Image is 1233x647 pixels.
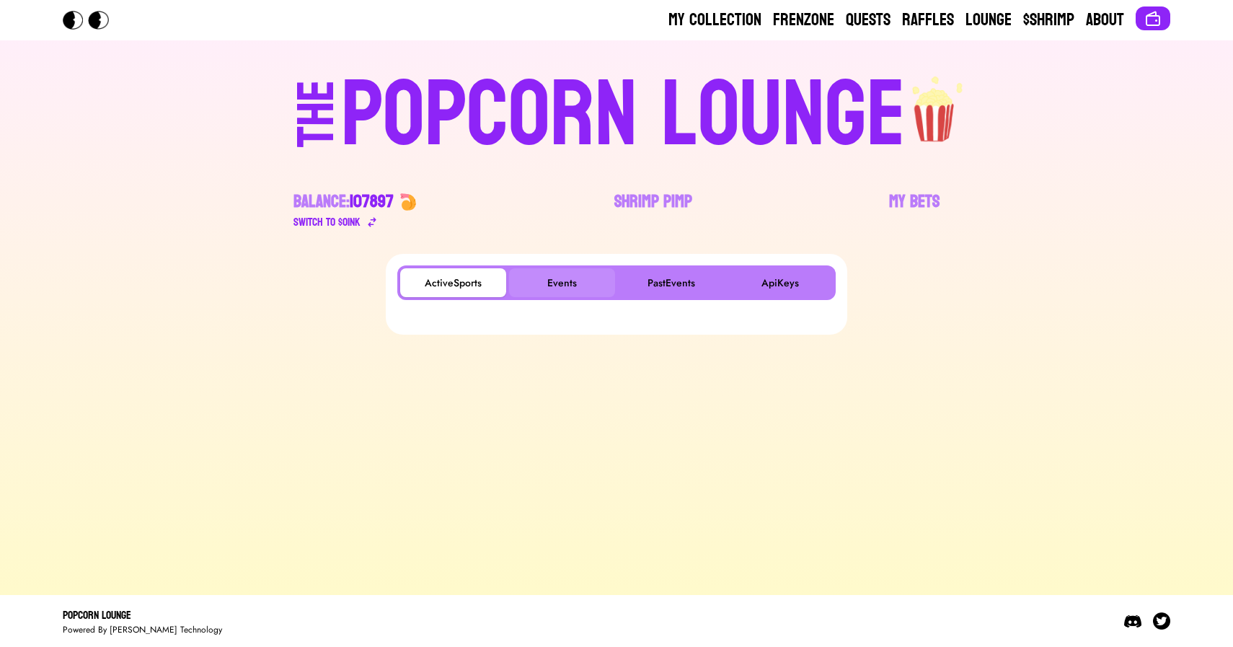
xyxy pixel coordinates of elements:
[965,9,1012,32] a: Lounge
[350,186,394,217] span: 107897
[172,63,1061,162] a: THEPOPCORN LOUNGEpopcorn
[293,190,394,214] div: Balance:
[399,193,417,211] img: 🍤
[63,624,222,635] div: Powered By [PERSON_NAME] Technology
[889,190,940,231] a: My Bets
[63,11,120,30] img: Popcorn
[727,268,833,297] button: ApiKeys
[618,268,724,297] button: PastEvents
[509,268,615,297] button: Events
[341,69,906,162] div: POPCORN LOUNGE
[1144,10,1162,27] img: Connect wallet
[1153,612,1170,630] img: Twitter
[1124,612,1141,630] img: Discord
[906,63,965,144] img: popcorn
[63,607,222,624] div: Popcorn Lounge
[400,268,506,297] button: ActiveSports
[902,9,954,32] a: Raffles
[773,9,834,32] a: Frenzone
[291,80,342,176] div: THE
[668,9,761,32] a: My Collection
[614,190,692,231] a: Shrimp Pimp
[846,9,890,32] a: Quests
[1023,9,1074,32] a: $Shrimp
[1086,9,1124,32] a: About
[293,214,361,231] div: Switch to $ OINK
